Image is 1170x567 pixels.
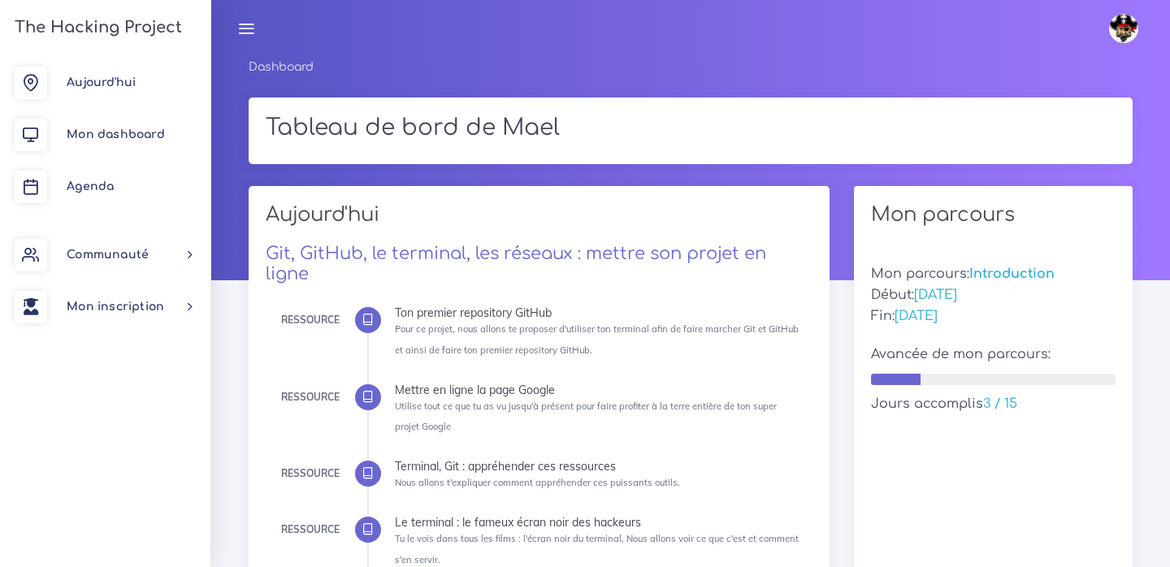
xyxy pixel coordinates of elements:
[871,266,1116,282] h5: Mon parcours:
[395,384,801,396] div: Mettre en ligne la page Google
[281,521,340,539] div: Ressource
[395,517,801,528] div: Le terminal : le fameux écran noir des hackeurs
[871,288,1116,303] h5: Début:
[395,477,680,488] small: Nous allons t'expliquer comment appréhender ces puissants outils.
[281,388,340,406] div: Ressource
[969,266,1055,281] span: Introduction
[914,288,957,302] span: [DATE]
[281,311,340,329] div: Ressource
[67,180,114,193] span: Agenda
[1109,14,1138,43] img: avatar
[395,461,801,472] div: Terminal, Git : appréhender ces ressources
[67,249,149,261] span: Communauté
[871,309,1116,324] h5: Fin:
[871,396,1116,412] h5: Jours accomplis
[983,396,1017,411] span: 3 / 15
[395,323,799,355] small: Pour ce projet, nous allons te proposer d'utiliser ton terminal afin de faire marcher Git et GitH...
[395,307,801,318] div: Ton premier repository GitHub
[67,76,136,89] span: Aujourd'hui
[871,347,1116,362] h5: Avancée de mon parcours:
[67,128,165,141] span: Mon dashboard
[395,533,799,565] small: Tu le vois dans tous les films : l'écran noir du terminal. Nous allons voir ce que c'est et comme...
[67,301,164,313] span: Mon inscription
[871,203,1116,227] h2: Mon parcours
[249,61,314,73] a: Dashboard
[10,19,182,37] h3: The Hacking Project
[395,400,777,432] small: Utilise tout ce que tu as vu jusqu'à présent pour faire profiter à la terre entière de ton super ...
[266,244,766,283] a: Git, GitHub, le terminal, les réseaux : mettre son projet en ligne
[266,203,813,238] h2: Aujourd'hui
[281,465,340,483] div: Ressource
[266,115,1116,142] h1: Tableau de bord de Mael
[895,309,938,323] span: [DATE]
